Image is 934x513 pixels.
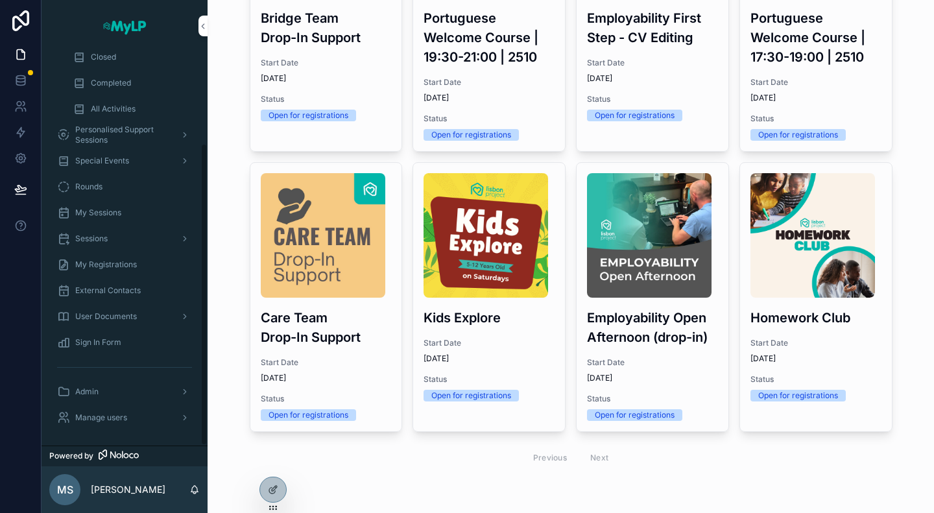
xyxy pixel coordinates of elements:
a: MyLP-Kids-Explore.pngKids ExploreStart Date[DATE]StatusOpen for registrations [413,162,566,432]
span: Sign In Form [75,337,121,348]
span: Powered by [49,451,93,461]
span: Start Date [261,58,392,68]
span: [DATE] [587,373,718,383]
span: [DATE] [750,93,881,103]
a: Sign In Form [49,331,200,354]
span: Status [261,394,392,404]
div: Open for registrations [758,129,838,141]
a: Employability-open-afternoon.jpgEmployability Open Afternoon (drop-in)Start Date[DATE]StatusOpen ... [576,162,729,432]
span: [DATE] [424,93,555,103]
span: Status [587,94,718,104]
a: My Sessions [49,201,200,224]
span: Start Date [424,338,555,348]
div: Open for registrations [595,110,675,121]
a: Personalised Support Sessions [49,123,200,147]
span: Completed [91,78,131,88]
div: Open for registrations [431,129,511,141]
span: Special Events [75,156,129,166]
span: All Activities [91,104,136,114]
span: Status [424,113,555,124]
span: Start Date [750,338,881,348]
h3: Homework Club [750,308,881,328]
span: My Registrations [75,259,137,270]
span: Start Date [587,58,718,68]
a: HWC-Logo---Main-Version.pngHomework ClubStart Date[DATE]StatusOpen for registrations [739,162,892,432]
img: CARE.jpg [261,173,385,298]
span: Start Date [587,357,718,368]
span: Status [750,374,881,385]
h3: Employability First Step - CV Editing [587,8,718,47]
a: Completed [65,71,200,95]
img: MyLP-Kids-Explore.png [424,173,548,298]
span: MS [57,482,73,497]
span: Sessions [75,233,108,244]
a: My Registrations [49,253,200,276]
span: Personalised Support Sessions [75,125,170,145]
div: Open for registrations [269,409,348,421]
a: Sessions [49,227,200,250]
a: All Activities [65,97,200,121]
span: [DATE] [261,373,392,383]
img: App logo [102,16,147,36]
div: Open for registrations [595,409,675,421]
span: Status [261,94,392,104]
span: Status [424,374,555,385]
h3: Employability Open Afternoon (drop-in) [587,308,718,347]
span: Status [750,113,881,124]
span: External Contacts [75,285,141,296]
a: Closed [65,45,200,69]
span: Rounds [75,182,102,192]
a: Special Events [49,149,200,173]
span: Start Date [750,77,881,88]
a: Rounds [49,175,200,198]
a: CARE.jpgCare Team Drop-In SupportStart Date[DATE]StatusOpen for registrations [250,162,403,432]
span: My Sessions [75,208,121,218]
span: Start Date [424,77,555,88]
span: Status [587,394,718,404]
span: [DATE] [424,353,555,364]
h3: Care Team Drop-In Support [261,308,392,347]
span: [DATE] [750,353,881,364]
h3: Kids Explore [424,308,555,328]
a: User Documents [49,305,200,328]
a: Admin [49,380,200,403]
a: External Contacts [49,279,200,302]
span: Start Date [261,357,392,368]
span: [DATE] [587,73,718,84]
span: Closed [91,52,116,62]
h3: Portuguese Welcome Course | 19:30-21:00 | 2510 [424,8,555,67]
span: Admin [75,387,99,397]
div: Open for registrations [269,110,348,121]
div: scrollable content [42,52,208,446]
span: User Documents [75,311,137,322]
h3: Bridge Team Drop-In Support [261,8,392,47]
img: Employability-open-afternoon.jpg [587,173,712,298]
div: Open for registrations [758,390,838,401]
span: Manage users [75,412,127,423]
div: Open for registrations [431,390,511,401]
p: [PERSON_NAME] [91,483,165,496]
a: Manage users [49,406,200,429]
img: HWC-Logo---Main-Version.png [750,173,875,298]
a: Powered by [42,446,208,466]
h3: Portuguese Welcome Course | 17:30-19:00 | 2510 [750,8,881,67]
span: [DATE] [261,73,392,84]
